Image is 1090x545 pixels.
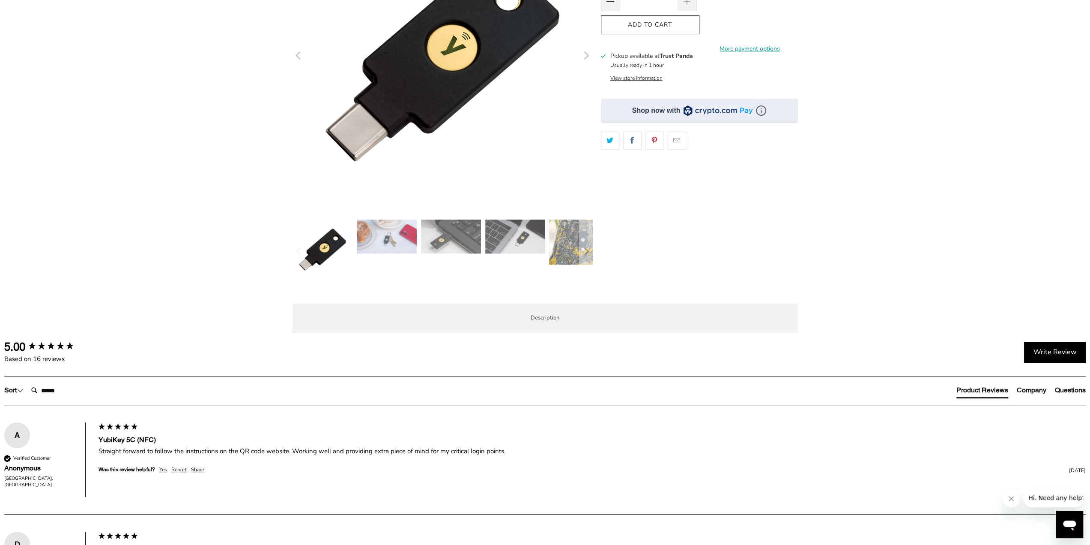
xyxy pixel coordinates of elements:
button: Add to Cart [601,15,699,35]
div: Yes [159,466,167,473]
div: Product Reviews [956,385,1008,395]
div: Company [1017,385,1046,395]
img: YubiKey 5C (NFC) - Trust Panda [293,220,352,280]
button: View store information [610,75,662,81]
div: 5.00 [4,339,25,355]
a: Share this on Twitter [601,132,619,150]
a: Email this to a friend [668,132,686,150]
h3: Pickup available at [610,51,693,60]
div: Anonymous [4,464,77,473]
span: Add to Cart [610,21,690,29]
div: A [4,429,30,442]
iframe: Reviews Widget [601,165,798,183]
img: YubiKey 5C (NFC) - Trust Panda [549,220,609,265]
div: Shop now with [632,106,681,115]
img: YubiKey 5C (NFC) - Trust Panda [357,220,417,253]
div: Share [191,466,204,473]
div: Verified Customer [13,455,51,461]
div: Was this review helpful? [99,466,155,473]
a: More payment options [702,44,798,54]
iframe: Button to launch messaging window [1056,511,1083,538]
div: 5 star rating [98,532,138,542]
label: Search: [27,382,28,382]
div: Write Review [1024,342,1086,363]
div: Sort [4,385,24,395]
div: 5.00 star rating [27,341,75,352]
div: Reviews Tabs [956,385,1086,403]
div: Straight forward to follow the instructions on the QR code website. Working well and providing ex... [99,447,1086,456]
iframe: Message from company [1023,488,1083,507]
div: [DATE] [208,467,1086,474]
img: YubiKey 5C (NFC) - Trust Panda [485,220,545,253]
img: YubiKey 5C (NFC) - Trust Panda [421,220,481,253]
a: Share this on Facebook [623,132,642,150]
div: Report [171,466,187,473]
div: Overall product rating out of 5: 5.00 [4,339,94,355]
span: Hi. Need any help? [5,6,62,13]
div: YubiKey 5C (NFC) [99,435,1086,445]
div: 5 star rating [98,422,138,433]
button: Previous [292,220,306,284]
input: Search [28,382,96,399]
div: [GEOGRAPHIC_DATA], [GEOGRAPHIC_DATA] [4,475,77,488]
a: Share this on Pinterest [645,132,664,150]
label: Description [293,304,798,332]
b: Trust Panda [659,52,693,60]
small: Usually ready in 1 hour [610,62,663,69]
div: Based on 16 reviews [4,355,94,364]
div: Questions [1055,385,1086,395]
iframe: Close message [1003,490,1020,507]
button: Next [579,220,593,284]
